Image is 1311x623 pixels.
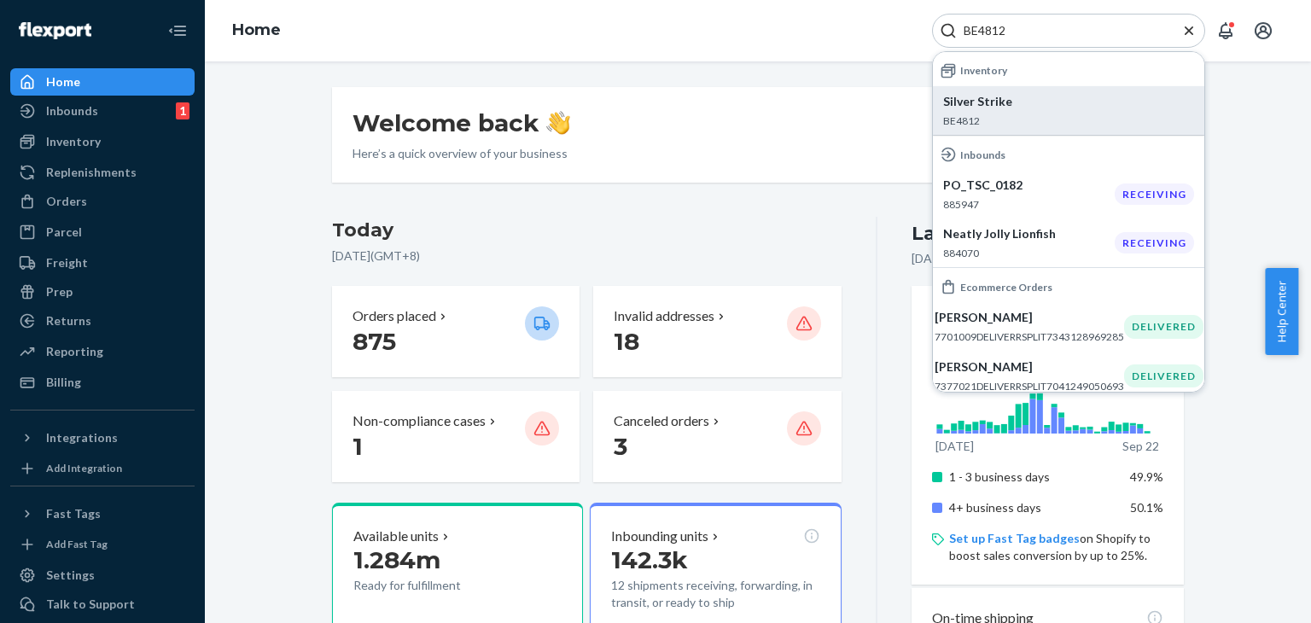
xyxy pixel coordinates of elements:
[611,527,708,546] p: Inbounding units
[1130,500,1163,515] span: 50.1%
[218,6,294,55] ol: breadcrumbs
[10,338,195,365] a: Reporting
[1122,438,1159,455] p: Sep 22
[943,197,1115,212] p: 885947
[10,128,195,155] a: Inventory
[611,577,819,611] p: 12 shipments receiving, forwarding, in transit, or ready to ship
[46,102,98,119] div: Inbounds
[46,283,73,300] div: Prep
[232,20,281,39] a: Home
[46,193,87,210] div: Orders
[10,534,195,555] a: Add Fast Tag
[332,217,842,244] h3: Today
[10,68,195,96] a: Home
[353,527,439,546] p: Available units
[46,254,88,271] div: Freight
[10,249,195,277] a: Freight
[1246,14,1280,48] button: Open account menu
[960,65,1007,76] h6: Inventory
[10,97,195,125] a: Inbounds1
[943,225,1115,242] p: Neatly Jolly Lionfish
[940,22,957,39] svg: Search Icon
[176,102,189,119] div: 1
[10,500,195,527] button: Fast Tags
[10,591,195,618] a: Talk to Support
[614,411,709,431] p: Canceled orders
[614,432,627,461] span: 3
[10,424,195,451] button: Integrations
[1124,364,1203,387] div: DELIVERED
[332,391,580,482] button: Non-compliance cases 1
[10,218,195,246] a: Parcel
[10,159,195,186] a: Replenishments
[935,329,1124,344] p: 7701009DELIVERRSPLIT7343128969285
[46,312,91,329] div: Returns
[46,343,103,360] div: Reporting
[332,286,580,377] button: Orders placed 875
[46,537,108,551] div: Add Fast Tag
[1265,268,1298,355] button: Help Center
[353,108,570,138] h1: Welcome back
[614,306,714,326] p: Invalid addresses
[1180,22,1197,40] button: Close Search
[957,22,1167,39] input: Search Input
[614,327,639,356] span: 18
[1115,232,1194,253] div: Receiving
[935,309,1124,326] p: [PERSON_NAME]
[46,374,81,391] div: Billing
[46,505,101,522] div: Fast Tags
[353,545,440,574] span: 1.284m
[1209,14,1243,48] button: Open notifications
[1115,183,1194,205] div: Receiving
[353,306,436,326] p: Orders placed
[46,567,95,584] div: Settings
[949,499,1117,516] p: 4+ business days
[10,278,195,306] a: Prep
[935,379,1124,393] p: 7377021DELIVERRSPLIT7041249050693
[935,438,974,455] p: [DATE]
[943,93,1194,110] p: Silver Strike
[949,469,1117,486] p: 1 - 3 business days
[949,531,1080,545] a: Set up Fast Tag badges
[332,247,842,265] p: [DATE] ( GMT+8 )
[611,545,688,574] span: 142.3k
[353,411,486,431] p: Non-compliance cases
[19,22,91,39] img: Flexport logo
[353,145,570,162] p: Here’s a quick overview of your business
[912,220,1036,247] div: Last 30 days
[1124,315,1203,338] div: DELIVERED
[10,188,195,215] a: Orders
[46,133,101,150] div: Inventory
[943,114,1194,128] p: BE4812
[46,73,80,90] div: Home
[46,164,137,181] div: Replenishments
[10,369,195,396] a: Billing
[10,562,195,589] a: Settings
[943,177,1115,194] p: PO_TSC_0182
[1130,469,1163,484] span: 49.9%
[10,458,195,479] a: Add Integration
[593,286,841,377] button: Invalid addresses 18
[935,358,1124,376] p: [PERSON_NAME]
[912,250,1047,267] p: [DATE] - [DATE] ( GMT+8 )
[960,282,1052,293] h6: Ecommerce Orders
[593,391,841,482] button: Canceled orders 3
[353,432,363,461] span: 1
[160,14,195,48] button: Close Navigation
[46,224,82,241] div: Parcel
[949,530,1163,564] p: on Shopify to boost sales conversion by up to 25%.
[353,577,511,594] p: Ready for fulfillment
[546,111,570,135] img: hand-wave emoji
[10,307,195,335] a: Returns
[46,429,118,446] div: Integrations
[46,461,122,475] div: Add Integration
[353,327,396,356] span: 875
[960,149,1005,160] h6: Inbounds
[943,246,1115,260] p: 884070
[46,596,135,613] div: Talk to Support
